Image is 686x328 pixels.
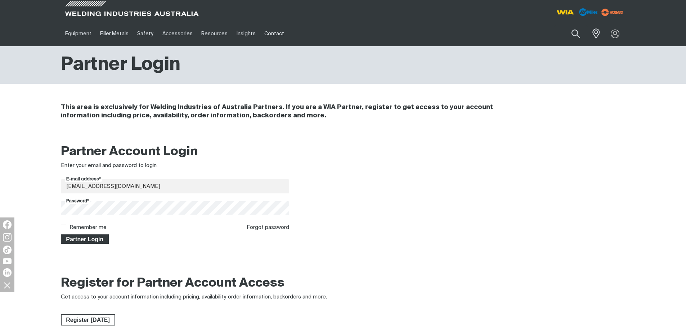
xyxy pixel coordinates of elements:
[61,103,529,120] h4: This area is exclusively for Welding Industries of Australia Partners. If you are a WIA Partner, ...
[61,162,290,170] div: Enter your email and password to login.
[96,21,133,46] a: Filler Metals
[158,21,197,46] a: Accessories
[70,225,107,230] label: Remember me
[3,268,12,277] img: LinkedIn
[61,144,290,160] h2: Partner Account Login
[564,25,588,42] button: Search products
[62,234,108,244] span: Partner Login
[599,7,626,18] img: miller
[3,246,12,254] img: TikTok
[260,21,288,46] a: Contact
[3,220,12,229] img: Facebook
[61,294,327,300] span: Get access to your account information including pricing, availability, order information, backor...
[1,279,13,291] img: hide socials
[3,233,12,242] img: Instagram
[554,25,588,42] input: Product name or item number...
[133,21,158,46] a: Safety
[247,225,289,230] a: Forgot password
[197,21,232,46] a: Resources
[61,21,484,46] nav: Main
[232,21,260,46] a: Insights
[61,275,284,291] h2: Register for Partner Account Access
[61,234,109,244] button: Partner Login
[62,314,115,326] span: Register [DATE]
[3,258,12,264] img: YouTube
[61,314,115,326] a: Register Today
[61,21,96,46] a: Equipment
[61,53,180,77] h1: Partner Login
